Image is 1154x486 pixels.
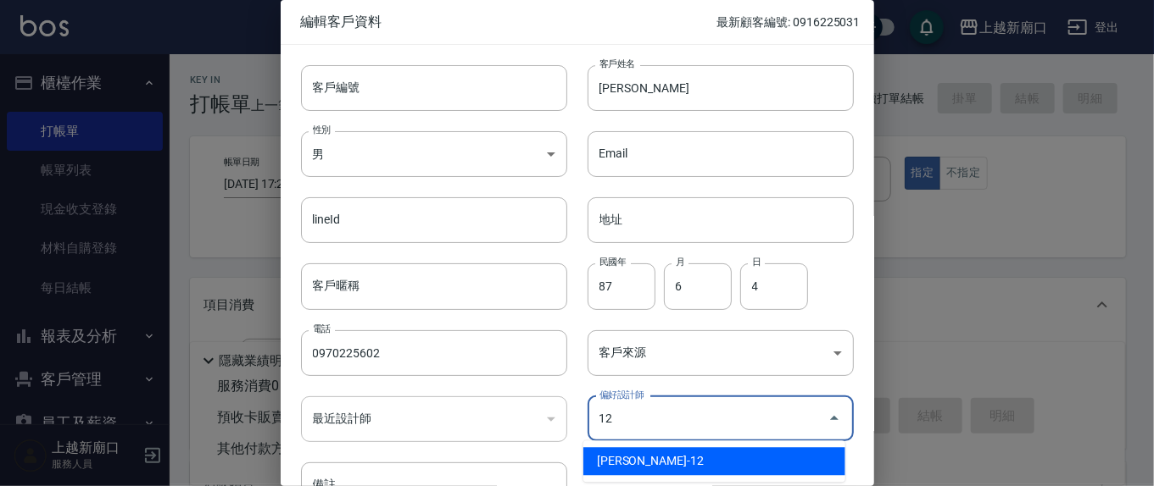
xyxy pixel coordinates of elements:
[313,124,331,136] label: 性別
[599,389,644,401] label: 偏好設計師
[301,14,717,30] span: 編輯客戶資料
[716,14,860,31] p: 最新顧客編號: 0916225031
[313,323,331,335] label: 電話
[301,131,567,177] div: 男
[583,447,845,475] li: [PERSON_NAME]-12
[599,58,635,70] label: 客戶姓名
[599,256,626,268] label: 民國年
[676,256,684,268] label: 月
[752,256,761,268] label: 日
[821,405,848,432] button: Close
